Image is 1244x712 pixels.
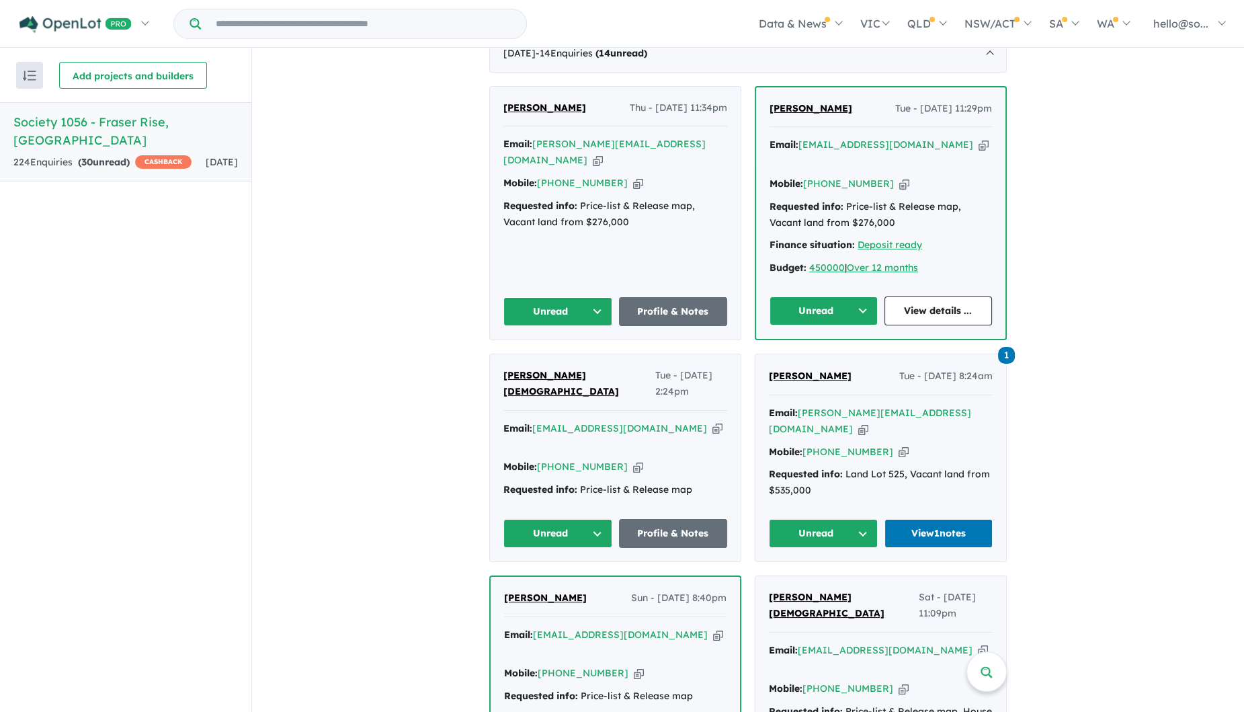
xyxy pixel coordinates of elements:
span: [PERSON_NAME] [769,370,852,382]
strong: Mobile: [769,446,802,458]
strong: Requested info: [503,483,577,496]
a: Over 12 months [847,262,918,274]
span: [DATE] [206,156,238,168]
strong: Email: [503,138,532,150]
span: Thu - [DATE] 11:34pm [630,100,727,116]
button: Copy [633,460,643,474]
span: [PERSON_NAME][DEMOGRAPHIC_DATA] [769,591,884,619]
img: Openlot PRO Logo White [19,16,132,33]
div: Price-list & Release map [503,482,727,498]
a: Deposit ready [858,239,922,251]
strong: Requested info: [770,200,843,212]
h5: Society 1056 - Fraser Rise , [GEOGRAPHIC_DATA] [13,113,238,149]
a: [PERSON_NAME][EMAIL_ADDRESS][DOMAIN_NAME] [503,138,706,166]
span: - 14 Enquir ies [536,47,647,59]
span: [PERSON_NAME][DEMOGRAPHIC_DATA] [503,369,619,397]
a: [PERSON_NAME][DEMOGRAPHIC_DATA] [769,590,919,622]
span: 30 [81,156,93,168]
strong: Finance situation: [770,239,855,251]
a: [EMAIL_ADDRESS][DOMAIN_NAME] [532,422,707,434]
button: Copy [899,682,909,696]
strong: ( unread) [595,47,647,59]
button: Unread [503,297,612,326]
strong: Email: [769,644,798,656]
div: Price-list & Release map, Vacant land from $276,000 [503,198,727,231]
div: | [770,260,992,276]
span: 1 [998,347,1015,364]
strong: Mobile: [503,177,537,189]
div: Price-list & Release map, Vacant land from $276,000 [770,199,992,231]
a: Profile & Notes [619,519,728,548]
a: [PERSON_NAME] [769,368,852,385]
span: Tue - [DATE] 11:29pm [895,101,992,117]
strong: Mobile: [504,667,538,679]
span: CASHBACK [135,155,192,169]
a: Profile & Notes [619,297,728,326]
a: [PERSON_NAME] [504,590,587,606]
button: Copy [634,666,644,680]
button: Add projects and builders [59,62,207,89]
strong: Requested info: [504,690,578,702]
button: Copy [713,628,723,642]
button: Copy [593,153,603,167]
a: View1notes [884,519,993,548]
strong: Email: [770,139,798,151]
a: [PHONE_NUMBER] [537,177,628,189]
button: Copy [899,445,909,459]
a: [EMAIL_ADDRESS][DOMAIN_NAME] [798,644,972,656]
a: [EMAIL_ADDRESS][DOMAIN_NAME] [798,139,973,151]
button: Copy [712,422,722,436]
a: [PERSON_NAME][EMAIL_ADDRESS][DOMAIN_NAME] [769,407,971,435]
button: Unread [503,519,612,548]
button: Unread [770,296,878,325]
button: Copy [979,138,989,152]
a: 1 [998,346,1015,364]
button: Copy [978,643,988,658]
a: [PHONE_NUMBER] [802,446,893,458]
span: hello@so... [1153,17,1208,30]
a: [PHONE_NUMBER] [802,682,893,695]
a: [EMAIL_ADDRESS][DOMAIN_NAME] [533,629,708,641]
strong: Mobile: [769,682,802,695]
span: Sun - [DATE] 8:40pm [631,590,727,606]
button: Unread [769,519,878,548]
strong: Mobile: [770,177,803,190]
a: [PHONE_NUMBER] [803,177,894,190]
div: Price-list & Release map [504,688,727,705]
strong: Email: [503,422,532,434]
button: Copy [633,176,643,190]
strong: Budget: [770,262,806,274]
div: 224 Enquir ies [13,155,192,171]
a: [PERSON_NAME] [770,101,852,117]
strong: Email: [504,629,533,641]
span: 14 [599,47,610,59]
strong: Requested info: [503,200,577,212]
img: sort.svg [23,71,36,81]
a: [PERSON_NAME][DEMOGRAPHIC_DATA] [503,368,655,400]
strong: Mobile: [503,461,537,473]
a: [PHONE_NUMBER] [538,667,628,679]
span: Tue - [DATE] 8:24am [899,368,993,385]
strong: ( unread) [78,156,130,168]
span: [PERSON_NAME] [504,592,587,604]
a: [PHONE_NUMBER] [537,461,628,473]
strong: Email: [769,407,798,419]
button: Copy [899,177,909,191]
span: [PERSON_NAME] [770,102,852,114]
button: Copy [858,422,868,436]
input: Try estate name, suburb, builder or developer [204,9,524,38]
span: Tue - [DATE] 2:24pm [655,368,727,400]
a: 450000 [809,262,845,274]
div: [DATE] [489,35,1007,73]
span: [PERSON_NAME] [503,102,586,114]
span: Sat - [DATE] 11:09pm [919,590,993,622]
strong: Requested info: [769,468,843,480]
div: Land Lot 525, Vacant land from $535,000 [769,467,993,499]
a: View details ... [884,296,993,325]
a: [PERSON_NAME] [503,100,586,116]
